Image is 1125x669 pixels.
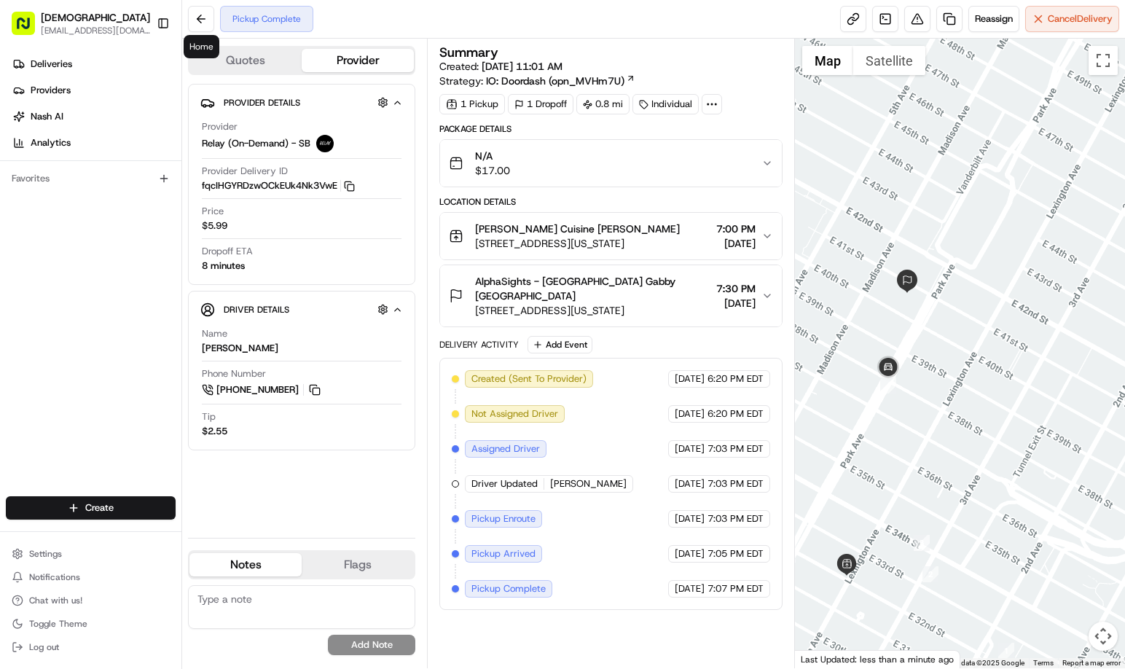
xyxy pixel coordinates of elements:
span: Create [85,501,114,515]
span: Created (Sent To Provider) [471,372,587,386]
a: Deliveries [6,52,181,76]
button: [DEMOGRAPHIC_DATA] [41,10,150,25]
a: Powered byPylon [103,246,176,258]
div: 📗 [15,213,26,224]
button: Chat with us! [6,590,176,611]
button: Settings [6,544,176,564]
span: $17.00 [475,163,510,178]
button: Notes [189,553,302,576]
span: [DATE] [675,512,705,525]
span: 7:03 PM EDT [707,512,764,525]
button: Quotes [189,49,302,72]
span: Dropoff ETA [202,245,253,258]
div: Favorites [6,167,176,190]
a: Terms [1033,659,1054,667]
span: [DATE] [675,547,705,560]
button: Provider [302,49,414,72]
span: Toggle Theme [29,618,87,630]
span: Tip [202,410,216,423]
button: fqcIHGYRDzwOCkEUk4Nk3VwE [202,179,355,192]
button: Notifications [6,567,176,587]
a: Open this area in Google Maps (opens a new window) [799,649,847,668]
img: relay_logo_black.png [316,135,334,152]
span: AlphaSights - [GEOGRAPHIC_DATA] Gabby [GEOGRAPHIC_DATA] [475,274,710,303]
span: Price [202,205,224,218]
button: Add Event [528,336,592,353]
span: API Documentation [138,211,234,226]
div: 1 [998,643,1014,659]
span: [PHONE_NUMBER] [216,383,299,396]
button: [PERSON_NAME] Cuisine [PERSON_NAME][STREET_ADDRESS][US_STATE]7:00 PM[DATE] [440,213,782,259]
div: 0.8 mi [576,94,630,114]
div: 4 [880,377,896,394]
span: Pickup Arrived [471,547,536,560]
span: Driver Details [224,304,289,316]
span: Provider Details [224,97,300,109]
span: Settings [29,548,62,560]
span: Name [202,327,227,340]
span: Cancel Delivery [1048,12,1113,26]
button: Map camera controls [1089,622,1118,651]
a: [PHONE_NUMBER] [202,382,323,398]
button: [EMAIL_ADDRESS][DOMAIN_NAME] [41,25,150,36]
span: Notifications [29,571,80,583]
span: [DATE] [716,236,756,251]
button: Start new chat [248,144,265,161]
span: 7:07 PM EDT [707,582,764,595]
span: 6:20 PM EDT [707,407,764,420]
span: 7:03 PM EDT [707,442,764,455]
span: $5.99 [202,219,227,232]
span: [PERSON_NAME] [550,477,627,490]
div: Delivery Activity [439,339,519,351]
button: Toggle fullscreen view [1089,46,1118,75]
span: 7:05 PM EDT [707,547,764,560]
button: Show street map [802,46,853,75]
span: Driver Updated [471,477,538,490]
div: 2 [922,566,938,582]
div: $2.55 [202,425,227,438]
a: 📗Knowledge Base [9,206,117,232]
span: [DATE] [716,296,756,310]
span: [DATE] 11:01 AM [482,60,562,73]
span: Provider Delivery ID [202,165,288,178]
span: [STREET_ADDRESS][US_STATE] [475,236,680,251]
span: [DATE] [675,372,705,386]
button: CancelDelivery [1025,6,1119,32]
span: Relay (On-Demand) - SB [202,137,310,150]
span: [PERSON_NAME] Cuisine [PERSON_NAME] [475,222,680,236]
button: Create [6,496,176,520]
span: Created: [439,59,562,74]
span: 6:20 PM EDT [707,372,764,386]
button: Show satellite imagery [853,46,925,75]
span: Pickup Complete [471,582,546,595]
a: Report a map error [1062,659,1121,667]
div: 8 minutes [202,259,245,273]
div: Location Details [439,196,783,208]
button: Driver Details [200,297,403,321]
div: Strategy: [439,74,635,88]
div: Individual [632,94,699,114]
span: Phone Number [202,367,266,380]
span: IO: Doordash (opn_MVHm7U) [486,74,624,88]
div: [PERSON_NAME] [202,342,278,355]
span: [STREET_ADDRESS][US_STATE] [475,303,710,318]
p: Welcome 👋 [15,58,265,82]
div: 3 [914,535,930,551]
span: Chat with us! [29,595,82,606]
span: Nash AI [31,110,63,123]
img: Google [799,649,847,668]
button: AlphaSights - [GEOGRAPHIC_DATA] Gabby [GEOGRAPHIC_DATA][STREET_ADDRESS][US_STATE]7:30 PM[DATE] [440,265,782,326]
div: Last Updated: less than a minute ago [795,650,960,668]
a: 💻API Documentation [117,206,240,232]
div: 💻 [123,213,135,224]
span: Reassign [975,12,1013,26]
span: Pickup Enroute [471,512,536,525]
button: Log out [6,637,176,657]
span: Knowledge Base [29,211,111,226]
span: [DATE] [675,582,705,595]
div: We're available if you need us! [50,154,184,165]
span: Log out [29,641,59,653]
span: 7:03 PM EDT [707,477,764,490]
